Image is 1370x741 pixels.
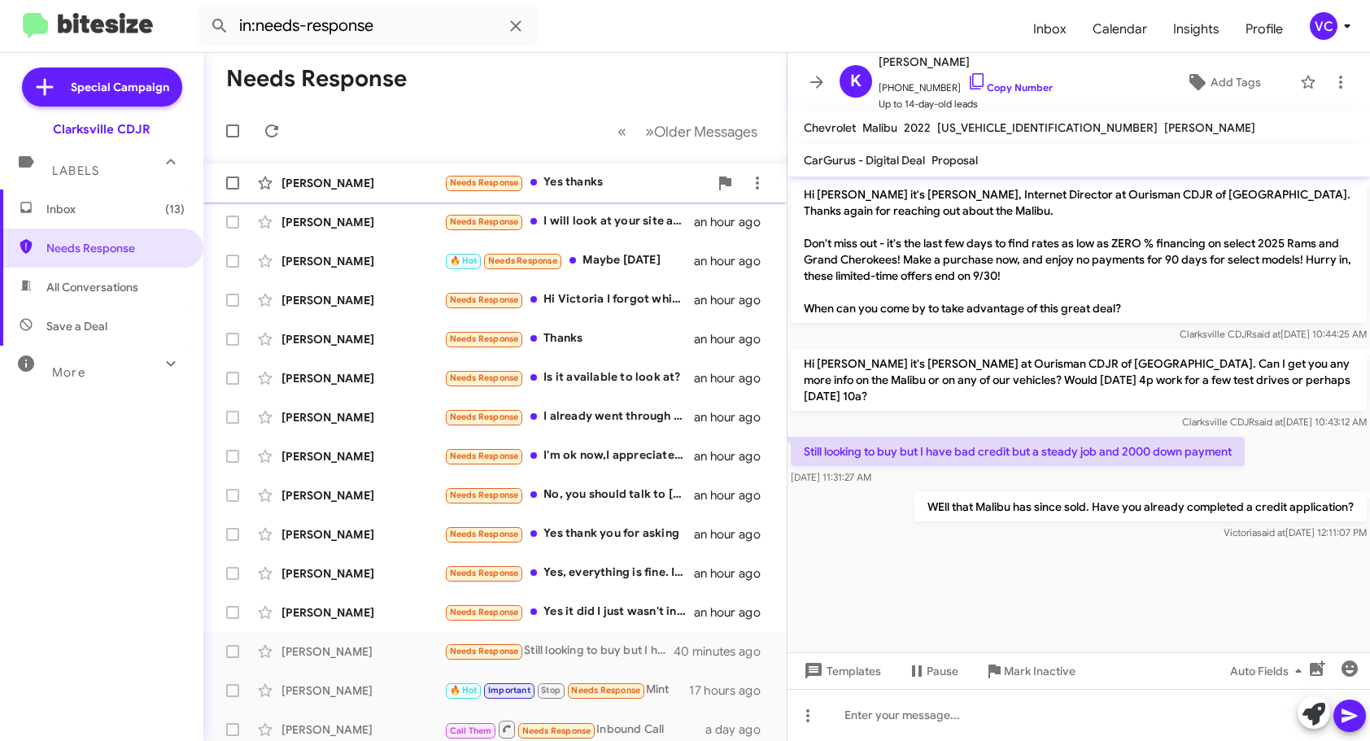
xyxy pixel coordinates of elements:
[1004,656,1075,686] span: Mark Inactive
[281,331,444,347] div: [PERSON_NAME]
[804,153,925,168] span: CarGurus - Digital Deal
[444,368,694,387] div: Is it available to look at?
[52,163,99,178] span: Labels
[71,79,169,95] span: Special Campaign
[932,153,978,168] span: Proposal
[1182,416,1367,428] span: Clarksville CDJR [DATE] 10:43:12 AM
[444,329,694,348] div: Thanks
[444,251,694,270] div: Maybe [DATE]
[791,471,871,483] span: [DATE] 11:31:27 AM
[571,685,640,695] span: Needs Response
[654,123,757,141] span: Older Messages
[450,685,478,695] span: 🔥 Hot
[1154,68,1292,97] button: Add Tags
[197,7,539,46] input: Search
[450,451,519,461] span: Needs Response
[444,486,694,504] div: No, you should talk to [PERSON_NAME] or [PERSON_NAME]. We are on the way to buy the same car from...
[791,349,1367,411] p: Hi [PERSON_NAME] it's [PERSON_NAME] at Ourisman CDJR of [GEOGRAPHIC_DATA]. Can I get you any more...
[450,333,519,344] span: Needs Response
[1252,328,1281,340] span: said at
[689,682,774,699] div: 17 hours ago
[541,685,561,695] span: Stop
[46,318,107,334] span: Save a Deal
[1180,328,1367,340] span: Clarksville CDJR [DATE] 10:44:25 AM
[444,719,705,739] div: Inbound Call
[1257,526,1285,538] span: said at
[450,255,478,266] span: 🔥 Hot
[444,408,694,426] div: I already went through the process. Thank you! [PERSON_NAME] and I talked numbers and couldn't fi...
[676,643,774,660] div: 40 minutes ago
[1217,656,1321,686] button: Auto Fields
[879,96,1053,112] span: Up to 14-day-old leads
[444,525,694,543] div: Yes thank you for asking
[281,409,444,425] div: [PERSON_NAME]
[281,370,444,386] div: [PERSON_NAME]
[1224,526,1367,538] span: Victoria [DATE] 12:11:07 PM
[1080,6,1160,53] a: Calendar
[694,448,774,464] div: an hour ago
[1160,6,1233,53] a: Insights
[879,52,1053,72] span: [PERSON_NAME]
[1310,12,1337,40] div: VC
[281,253,444,269] div: [PERSON_NAME]
[1254,416,1283,428] span: said at
[1296,12,1352,40] button: VC
[281,604,444,621] div: [PERSON_NAME]
[927,656,958,686] span: Pause
[791,180,1367,323] p: Hi [PERSON_NAME] it's [PERSON_NAME], Internet Director at Ourisman CDJR of [GEOGRAPHIC_DATA]. Tha...
[281,643,444,660] div: [PERSON_NAME]
[444,603,694,621] div: Yes it did I just wasn't interested in the vehicles thanks
[904,120,931,135] span: 2022
[444,447,694,465] div: I'm ok now,I appreciate the follow ups
[52,365,85,380] span: More
[450,294,519,305] span: Needs Response
[488,255,557,266] span: Needs Response
[1211,68,1261,97] span: Add Tags
[450,529,519,539] span: Needs Response
[617,121,626,142] span: «
[522,726,591,736] span: Needs Response
[450,568,519,578] span: Needs Response
[46,240,185,256] span: Needs Response
[1230,656,1308,686] span: Auto Fields
[694,253,774,269] div: an hour ago
[914,492,1367,521] p: WEll that Malibu has since sold. Have you already completed a credit application?
[281,448,444,464] div: [PERSON_NAME]
[705,721,774,738] div: a day ago
[694,409,774,425] div: an hour ago
[450,646,519,656] span: Needs Response
[645,121,654,142] span: »
[850,68,862,94] span: K
[694,565,774,582] div: an hour ago
[879,72,1053,96] span: [PHONE_NUMBER]
[450,607,519,617] span: Needs Response
[1164,120,1255,135] span: [PERSON_NAME]
[608,115,636,148] button: Previous
[694,604,774,621] div: an hour ago
[165,201,185,217] span: (13)
[937,120,1158,135] span: [US_VEHICLE_IDENTIFICATION_NUMBER]
[1020,6,1080,53] a: Inbox
[801,656,881,686] span: Templates
[450,726,492,736] span: Call Them
[281,682,444,699] div: [PERSON_NAME]
[444,564,694,582] div: Yes, everything is fine. I talked with [PERSON_NAME] this morning and she explained some things t...
[281,526,444,543] div: [PERSON_NAME]
[450,216,519,227] span: Needs Response
[967,81,1053,94] a: Copy Number
[450,412,519,422] span: Needs Response
[226,66,407,92] h1: Needs Response
[694,370,774,386] div: an hour ago
[694,292,774,308] div: an hour ago
[1233,6,1296,53] a: Profile
[444,173,709,192] div: Yes thanks
[694,487,774,503] div: an hour ago
[862,120,897,135] span: Malibu
[791,437,1245,466] p: Still looking to buy but I have bad credit but a steady job and 2000 down payment
[281,292,444,308] div: [PERSON_NAME]
[444,642,676,660] div: Still looking to buy but I have bad credit but a steady job and 2000 down payment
